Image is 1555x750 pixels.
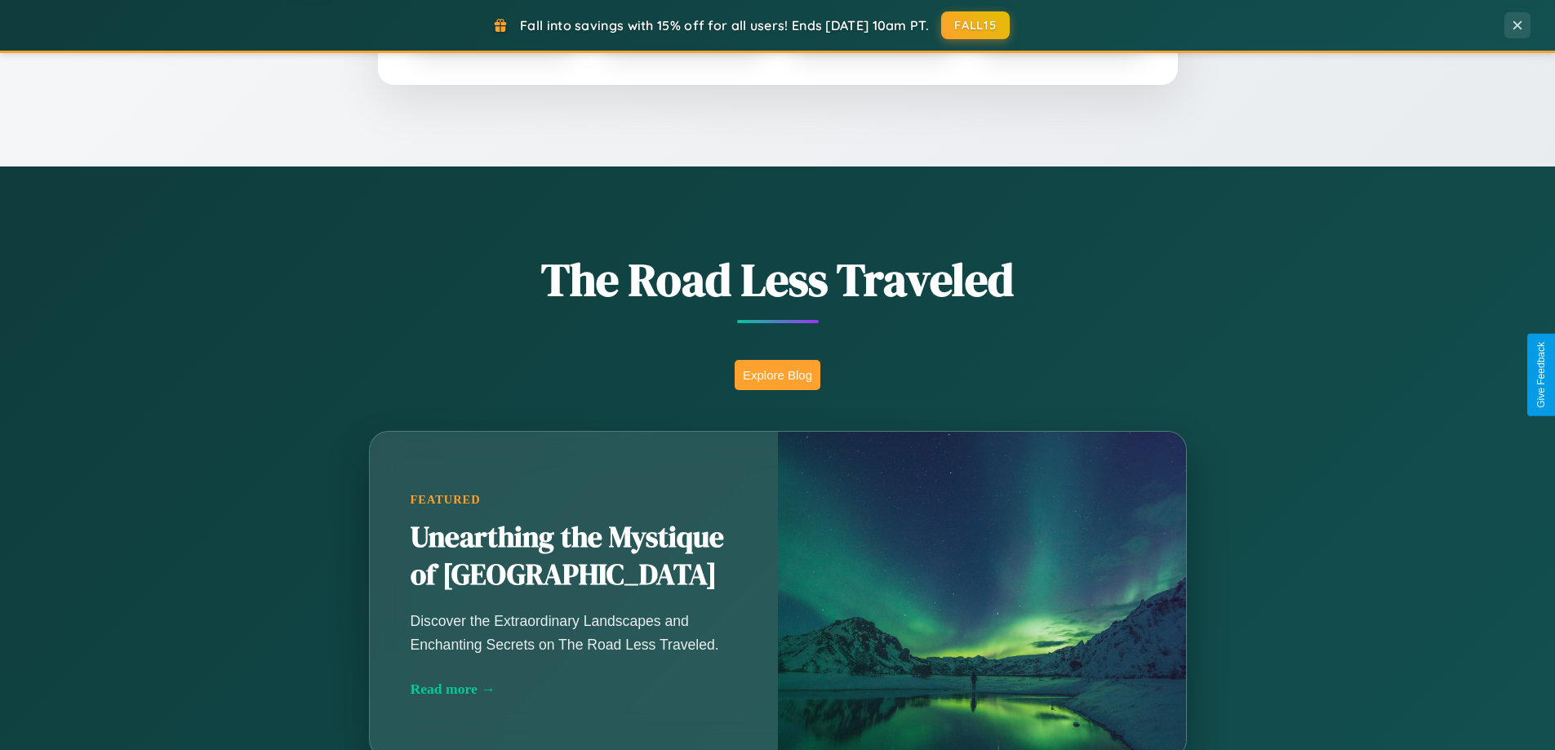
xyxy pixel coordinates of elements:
span: Fall into savings with 15% off for all users! Ends [DATE] 10am PT. [520,17,929,33]
h2: Unearthing the Mystique of [GEOGRAPHIC_DATA] [411,519,737,594]
div: Give Feedback [1535,342,1547,408]
button: Explore Blog [735,360,820,390]
div: Read more → [411,681,737,698]
p: Discover the Extraordinary Landscapes and Enchanting Secrets on The Road Less Traveled. [411,610,737,655]
button: FALL15 [941,11,1010,39]
div: Featured [411,493,737,507]
h1: The Road Less Traveled [288,248,1268,311]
